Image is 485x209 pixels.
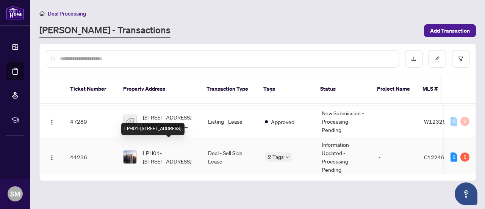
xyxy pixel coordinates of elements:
button: Add Transaction [424,24,476,37]
span: Deal Processing [48,10,86,17]
div: 2 [451,152,457,162]
span: Add Transaction [430,25,470,37]
button: Logo [46,115,58,127]
button: filter [452,50,469,68]
th: Tags [257,74,314,104]
th: Ticket Number [64,74,117,104]
button: Logo [46,151,58,163]
th: Status [314,74,371,104]
div: LPH01-[STREET_ADDRESS] [121,123,185,135]
td: Deal - Sell Side Lease [202,137,259,177]
span: C12246034 [424,154,455,160]
td: Information Updated - Processing Pending [316,137,372,177]
img: logo [6,6,24,20]
span: [STREET_ADDRESS][PERSON_NAME], [GEOGRAPHIC_DATA]加拿大 [143,113,196,130]
th: MLS # [416,74,462,104]
td: 44236 [64,137,117,177]
span: edit [435,56,440,61]
th: Project Name [371,74,416,104]
td: - [372,106,418,137]
div: 0 [460,117,469,126]
span: filter [458,56,463,61]
a: [PERSON_NAME] - Transactions [39,24,171,38]
span: Approved [271,118,294,126]
td: Listing - Lease [202,106,259,137]
img: Logo [49,119,55,125]
img: Logo [49,155,55,161]
td: - [372,137,418,177]
button: download [405,50,422,68]
button: Open asap [455,182,477,205]
img: thumbnail-img [124,115,136,128]
span: LPH01-[STREET_ADDRESS] [143,149,196,165]
td: 47289 [64,106,117,137]
th: Property Address [117,74,200,104]
span: download [411,56,416,61]
div: 0 [451,117,457,126]
div: 2 [460,152,469,162]
th: Transaction Type [200,74,257,104]
button: edit [429,50,446,68]
img: thumbnail-img [124,151,136,163]
span: W12326231 [424,118,456,125]
span: down [285,155,289,159]
td: New Submission - Processing Pending [316,106,372,137]
span: SM [10,189,20,199]
span: 2 Tags [268,152,284,161]
span: home [39,11,45,16]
